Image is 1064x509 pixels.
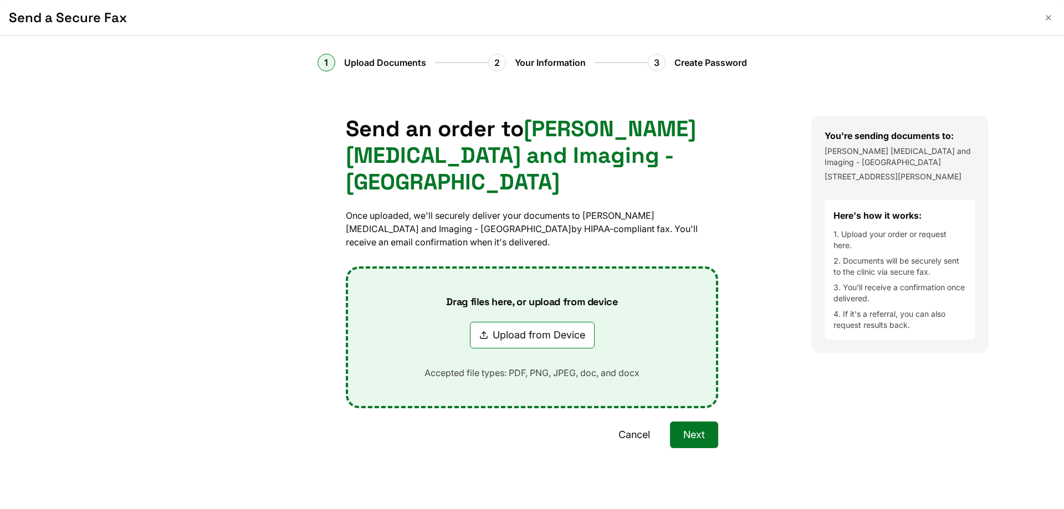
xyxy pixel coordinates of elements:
[1042,11,1055,24] button: Close
[9,9,1033,27] h1: Send a Secure Fax
[515,56,586,69] span: Your Information
[833,309,966,331] li: 4. If it's a referral, you can also request results back.
[488,54,506,71] div: 2
[346,209,718,249] p: Once uploaded, we'll securely deliver your documents to [PERSON_NAME] [MEDICAL_DATA] and Imaging ...
[674,56,747,69] span: Create Password
[833,282,966,304] li: 3. You'll receive a confirmation once delivered.
[346,116,718,196] h1: Send an order to
[648,54,666,71] div: 3
[833,209,966,222] h4: Here's how it works:
[428,295,635,309] p: Drag files here, or upload from device
[407,366,657,379] p: Accepted file types: PDF, PNG, JPEG, doc, and docx
[346,115,696,196] span: [PERSON_NAME] [MEDICAL_DATA] and Imaging - [GEOGRAPHIC_DATA]
[833,229,966,251] li: 1. Upload your order or request here.
[605,421,663,448] button: Cancel
[833,255,966,277] li: 2. Documents will be securely sent to the clinic via secure fax.
[344,56,426,69] span: Upload Documents
[470,322,595,348] button: Upload from Device
[825,129,975,142] h3: You're sending documents to:
[825,171,975,182] p: [STREET_ADDRESS][PERSON_NAME]
[318,54,335,71] div: 1
[670,421,718,448] button: Next
[825,146,975,168] p: [PERSON_NAME] [MEDICAL_DATA] and Imaging - [GEOGRAPHIC_DATA]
